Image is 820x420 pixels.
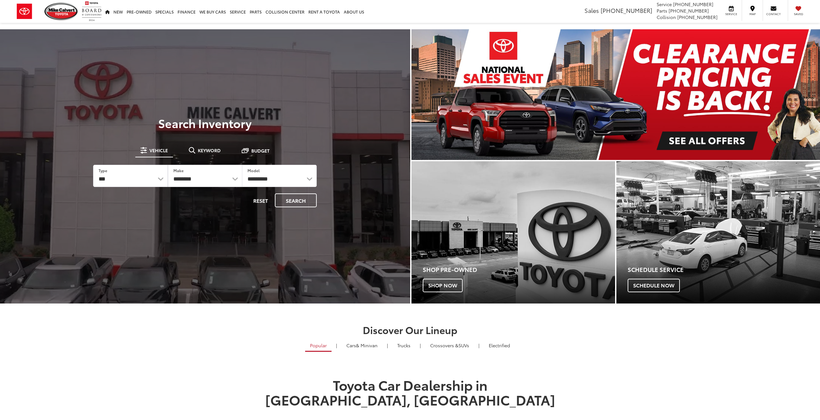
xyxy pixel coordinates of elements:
span: Map [745,12,759,16]
img: Mike Calvert Toyota [44,3,79,20]
li: | [418,342,422,349]
button: Reset [248,193,274,207]
span: Service [657,1,672,7]
span: Saved [791,12,806,16]
span: & Minivan [356,342,378,349]
span: Service [724,12,738,16]
span: Contact [766,12,781,16]
a: Trucks [392,340,415,351]
a: SUVs [425,340,474,351]
h4: Shop Pre-Owned [423,266,615,273]
li: | [385,342,390,349]
button: Search [275,193,317,207]
a: Electrified [484,340,515,351]
span: Crossovers & [430,342,458,349]
span: Keyword [198,148,221,153]
h4: Schedule Service [628,266,820,273]
div: Toyota [411,161,615,304]
span: Sales [584,6,599,14]
span: [PHONE_NUMBER] [677,14,718,20]
span: Shop Now [423,279,463,292]
span: Schedule Now [628,279,680,292]
span: [PHONE_NUMBER] [601,6,652,14]
a: Shop Pre-Owned Shop Now [411,161,615,304]
a: Cars [342,340,382,351]
div: Toyota [616,161,820,304]
label: Make [173,168,184,173]
span: Budget [251,148,270,153]
span: [PHONE_NUMBER] [673,1,713,7]
label: Type [99,168,107,173]
li: | [477,342,481,349]
li: | [334,342,339,349]
span: Vehicle [150,148,168,153]
h2: Discover Our Lineup [183,324,637,335]
a: Popular [305,340,332,352]
h3: Search Inventory [27,117,383,129]
span: Parts [657,7,667,14]
span: [PHONE_NUMBER] [669,7,709,14]
a: Schedule Service Schedule Now [616,161,820,304]
span: Collision [657,14,676,20]
label: Model [247,168,260,173]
